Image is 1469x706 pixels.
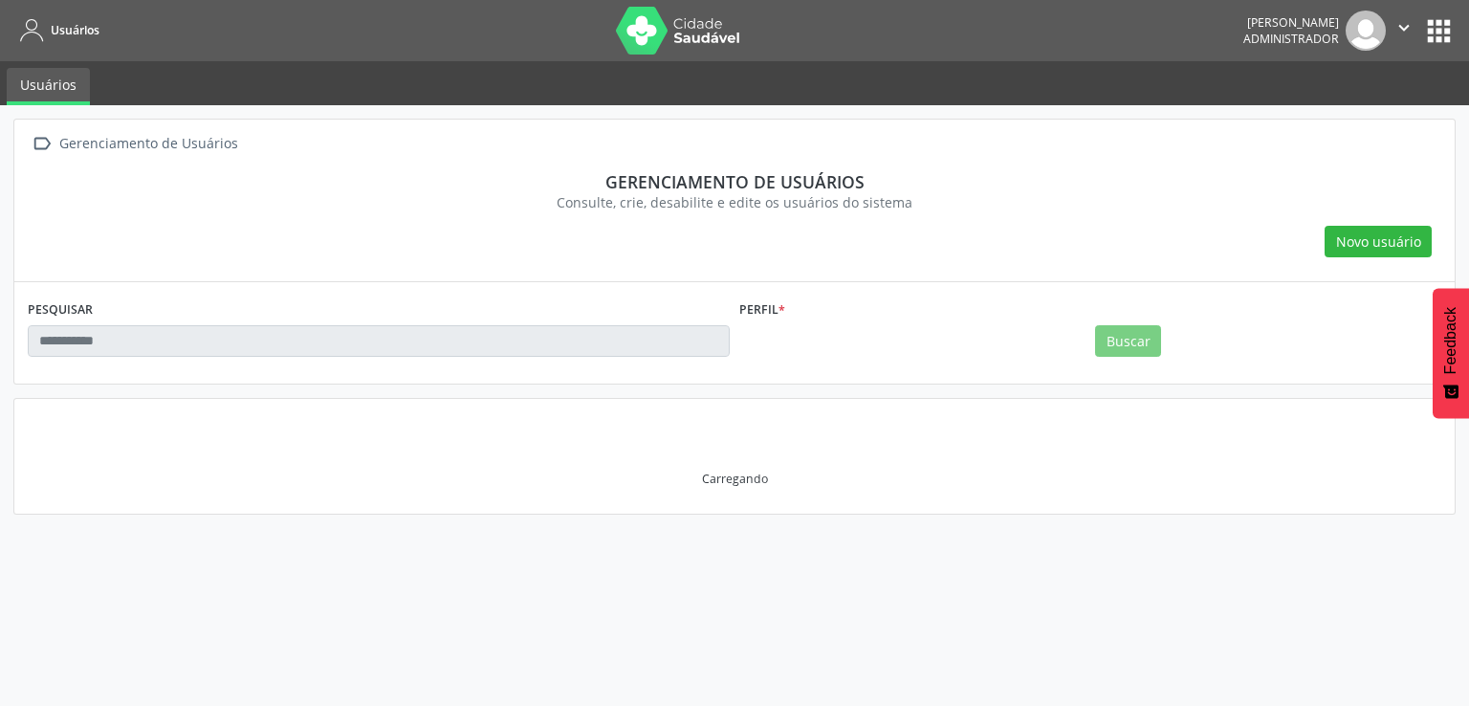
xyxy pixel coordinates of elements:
[1243,14,1339,31] div: [PERSON_NAME]
[7,68,90,105] a: Usuários
[28,130,55,158] i: 
[28,130,241,158] a:  Gerenciamento de Usuários
[51,22,99,38] span: Usuários
[1243,31,1339,47] span: Administrador
[1346,11,1386,51] img: img
[739,296,785,325] label: Perfil
[41,171,1428,192] div: Gerenciamento de usuários
[1422,14,1456,48] button: apps
[1442,307,1459,374] span: Feedback
[1095,325,1161,358] button: Buscar
[55,130,241,158] div: Gerenciamento de Usuários
[1325,226,1432,258] button: Novo usuário
[13,14,99,46] a: Usuários
[702,471,768,487] div: Carregando
[1433,288,1469,418] button: Feedback - Mostrar pesquisa
[41,192,1428,212] div: Consulte, crie, desabilite e edite os usuários do sistema
[1386,11,1422,51] button: 
[1336,232,1421,252] span: Novo usuário
[1393,17,1414,38] i: 
[28,296,93,325] label: PESQUISAR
